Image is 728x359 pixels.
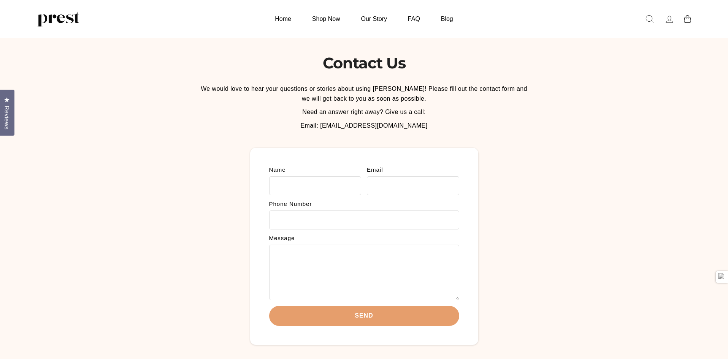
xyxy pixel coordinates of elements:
[269,201,459,207] label: Phone number
[685,306,728,359] iframe: Tidio Chat
[269,167,362,172] label: Name
[269,235,459,241] label: Message
[265,11,301,26] a: Home
[302,109,426,115] span: Need an answer right away? Give us a call:
[352,11,397,26] a: Our Story
[197,54,531,73] h2: Contact Us
[300,122,427,129] span: Email: [EMAIL_ADDRESS][DOMAIN_NAME]
[37,11,79,27] img: PREST ORGANICS
[2,106,12,130] span: Reviews
[303,11,350,26] a: Shop Now
[367,167,459,172] label: Email
[201,85,527,102] span: We would love to hear your questions or stories about using [PERSON_NAME]! Please fill out the co...
[269,306,459,326] button: Send
[398,11,430,26] a: FAQ
[431,11,463,26] a: Blog
[265,11,462,26] ul: Primary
